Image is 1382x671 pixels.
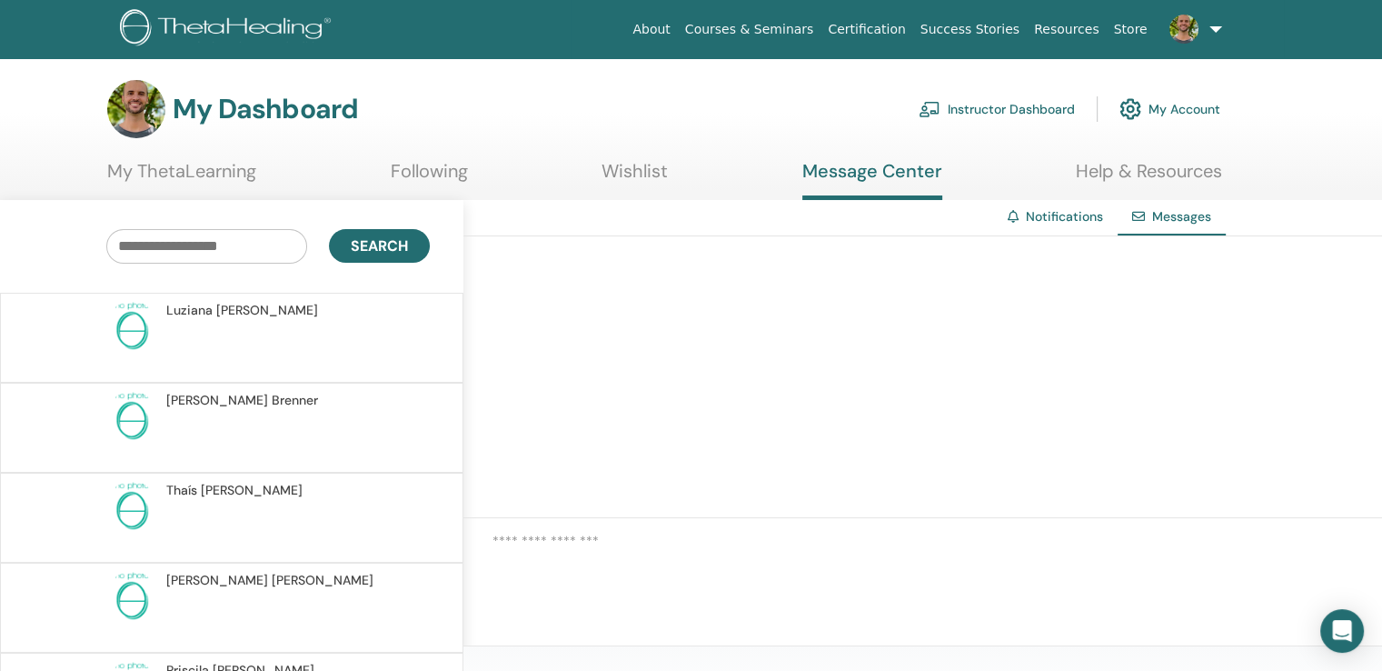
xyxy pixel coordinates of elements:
[166,391,318,410] span: [PERSON_NAME] Brenner
[106,301,157,352] img: no-photo.png
[919,89,1075,129] a: Instructor Dashboard
[107,80,165,138] img: default.jpg
[1119,94,1141,125] img: cog.svg
[1152,208,1211,225] span: Messages
[391,160,468,195] a: Following
[166,481,303,500] span: Thaís [PERSON_NAME]
[802,160,942,200] a: Message Center
[1169,15,1198,44] img: default.jpg
[351,236,408,255] span: Search
[913,13,1027,46] a: Success Stories
[166,301,318,320] span: Luziana [PERSON_NAME]
[106,571,157,622] img: no-photo.png
[678,13,821,46] a: Courses & Seminars
[1320,609,1364,653] div: Open Intercom Messenger
[173,93,358,125] h3: My Dashboard
[602,160,668,195] a: Wishlist
[329,229,430,263] button: Search
[625,13,677,46] a: About
[1119,89,1220,129] a: My Account
[919,101,940,117] img: chalkboard-teacher.svg
[1076,160,1222,195] a: Help & Resources
[1107,13,1155,46] a: Store
[120,9,337,50] img: logo.png
[107,160,256,195] a: My ThetaLearning
[1027,13,1107,46] a: Resources
[1026,208,1103,225] a: Notifications
[166,571,373,590] span: [PERSON_NAME] [PERSON_NAME]
[106,481,157,532] img: no-photo.png
[820,13,912,46] a: Certification
[106,391,157,442] img: no-photo.png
